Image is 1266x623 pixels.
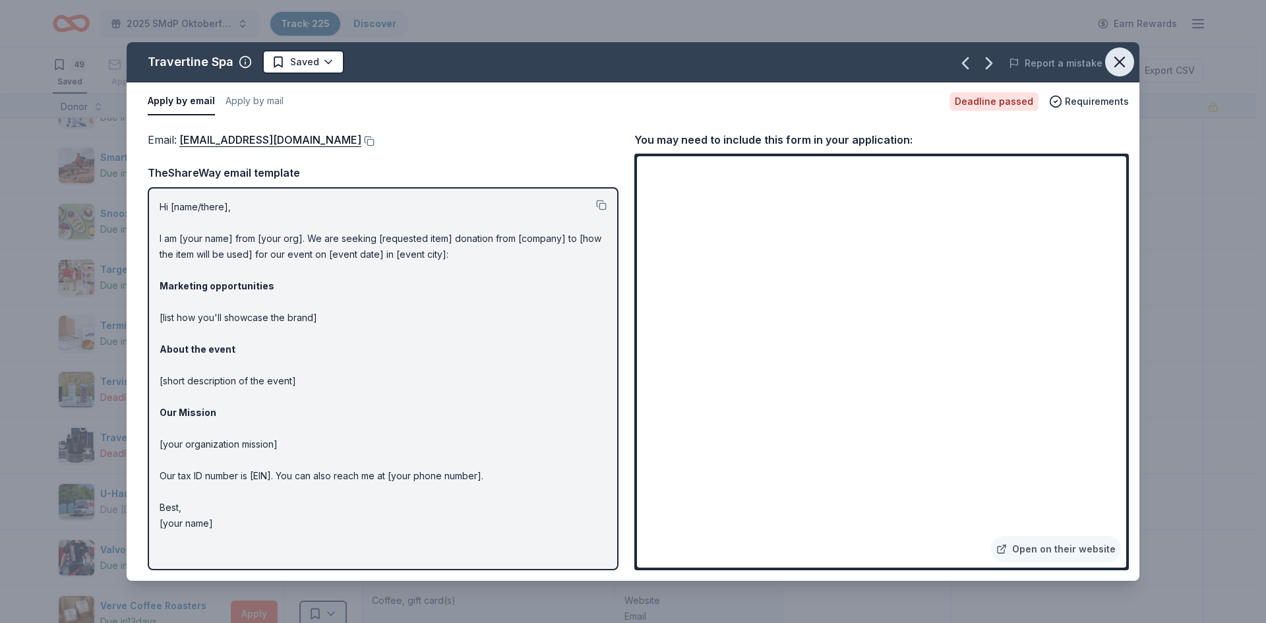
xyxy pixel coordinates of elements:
[1065,94,1129,109] span: Requirements
[1009,55,1102,71] button: Report a mistake
[634,131,1129,148] div: You may need to include this form in your application:
[160,199,607,531] p: Hi [name/there], I am [your name] from [your org]. We are seeking [requested item] donation from ...
[179,131,361,148] a: [EMAIL_ADDRESS][DOMAIN_NAME]
[160,343,235,355] strong: About the event
[148,164,618,181] div: TheShareWay email template
[991,536,1121,562] a: Open on their website
[290,54,319,70] span: Saved
[160,280,274,291] strong: Marketing opportunities
[226,88,284,115] button: Apply by mail
[262,50,344,74] button: Saved
[1049,94,1129,109] button: Requirements
[148,133,361,146] span: Email :
[148,51,233,73] div: Travertine Spa
[160,407,216,418] strong: Our Mission
[950,92,1039,111] div: Deadline passed
[148,88,215,115] button: Apply by email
